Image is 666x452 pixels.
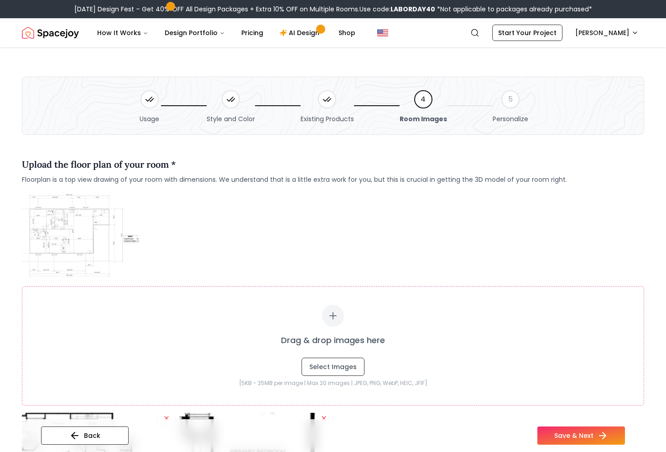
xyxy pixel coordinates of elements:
[207,114,255,123] span: Style and Color
[492,25,562,41] a: Start Your Project
[22,18,644,47] nav: Global
[22,191,139,279] img: Guide image
[377,27,388,38] img: United States
[414,90,432,108] div: 4
[390,5,435,14] b: LABORDAY40
[41,426,129,445] button: Back
[435,5,592,14] span: *Not applicable to packages already purchased*
[22,24,79,42] img: Spacejoy Logo
[537,426,625,445] button: Save & Next
[90,24,156,42] button: How It Works
[359,5,435,14] span: Use code:
[234,24,271,42] a: Pricing
[157,24,232,42] button: Design Portfolio
[140,114,159,123] span: Usage
[41,380,625,387] p: [5KB - 25MB per image | Max 20 images | JPEG, PNG, WebP, HEIC, JFIF]
[22,158,567,171] h4: Upload the floor plan of your room *
[281,334,385,347] p: Drag & drop images here
[22,24,79,42] a: Spacejoy
[331,24,363,42] a: Shop
[302,358,364,376] button: Select Images
[570,25,644,41] button: [PERSON_NAME]
[90,24,363,42] nav: Main
[22,175,567,184] span: Floorplan is a top view drawing of your room with dimensions. We understand that is a little extr...
[272,24,329,42] a: AI Design
[501,90,520,108] div: 5
[400,114,447,123] span: Room Images
[493,114,528,123] span: Personalize
[74,5,592,14] div: [DATE] Design Fest – Get 40% OFF All Design Packages + Extra 10% OFF on Multiple Rooms.
[301,114,354,123] span: Existing Products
